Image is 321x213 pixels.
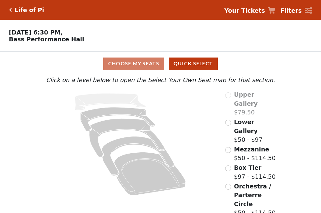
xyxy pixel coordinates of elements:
[224,6,275,15] a: Your Tickets
[234,91,258,107] span: Upper Gallery
[234,90,277,117] label: $79.50
[280,7,302,14] strong: Filters
[75,93,146,110] path: Upper Gallery - Seats Available: 0
[15,7,44,14] h5: Life of Pi
[114,152,186,196] path: Orchestra / Parterre Circle - Seats Available: 13
[234,164,261,171] span: Box Tier
[234,163,276,181] label: $97 - $114.50
[234,118,277,144] label: $50 - $97
[169,58,218,70] button: Quick Select
[234,183,271,207] span: Orchestra / Parterre Circle
[9,8,12,12] a: Click here to go back to filters
[280,6,312,15] a: Filters
[224,7,265,14] strong: Your Tickets
[234,145,276,163] label: $50 - $114.50
[234,146,269,153] span: Mezzanine
[234,118,258,134] span: Lower Gallery
[81,107,156,131] path: Lower Gallery - Seats Available: 113
[44,76,277,85] p: Click on a level below to open the Select Your Own Seat map for that section.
